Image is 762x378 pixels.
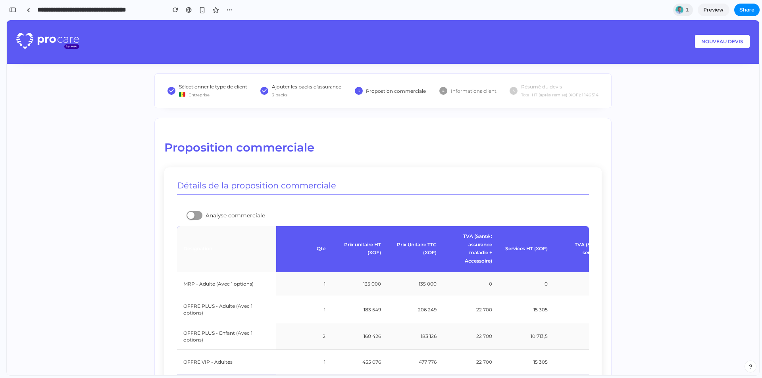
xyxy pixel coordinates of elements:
[381,206,436,251] th: Prix Unitaire TTC (XOF)
[547,206,603,251] th: TVA (Sur les services)
[269,276,325,303] td: 1
[704,6,724,14] span: Preview
[170,329,269,354] td: OFFRE VIP - Adultes
[547,329,603,354] td: 18 %
[514,71,592,78] span: Total HT (après remise) (XOF): 1 146 514
[381,303,436,329] td: 183 126
[351,69,353,73] text: 3
[269,303,325,329] td: 2
[381,329,436,354] td: 477 776
[436,206,492,251] th: TVA (Santé : assurance maladie + Accessoire)
[381,276,436,303] td: 206 249
[199,191,258,200] span: Analyse commerciale
[698,4,729,16] a: Preview
[547,276,603,303] td: 18 %
[170,276,269,303] td: OFFRE PLUS - Adulte (Avec 1 options)
[269,354,325,375] td: 5
[269,251,325,276] td: 1
[325,303,381,329] td: 160 426
[172,63,241,70] p: Sélectionner le type de client
[734,4,760,16] button: Share
[172,71,179,77] img: Sénégal
[170,206,269,251] th: Désignation
[325,276,381,303] td: 183 549
[325,251,381,276] td: 135 000
[436,329,492,354] td: 22 700
[688,15,743,28] button: Nouveau devis
[269,206,325,251] th: Qté
[547,303,603,329] td: 18 %
[269,329,325,354] td: 1
[492,251,547,276] td: 0
[325,329,381,354] td: 455 076
[686,6,691,14] span: 1
[359,67,419,74] p: Propostion commerciale
[170,251,269,276] td: MRP - Adulte (Avec 1 options)
[381,251,436,276] td: 135 000
[170,303,269,329] td: OFFRE PLUS - Enfant (Avec 1 options)
[158,120,595,134] h2: Proposition commerciale
[492,276,547,303] td: 15 305
[265,63,335,70] p: Ajouter les packs d'assurance
[436,303,492,329] td: 22 700
[444,67,490,74] p: Informations client
[436,251,492,276] td: 0
[514,63,592,70] p: Résumé du devis
[739,6,754,14] span: Share
[182,71,203,78] span: Entreprise
[265,71,335,78] span: 3 packs
[492,329,547,354] td: 15 305
[506,69,508,73] text: 5
[170,354,269,375] td: TOTAL
[435,69,438,73] text: 4
[673,4,693,16] div: 1
[10,13,73,29] img: Logo ProCare
[436,276,492,303] td: 22 700
[170,160,582,175] h5: Détails de la proposition commerciale
[492,206,547,251] th: Services HT (XOF)
[492,303,547,329] td: 10 713,5
[547,251,603,276] td: 0 %
[325,206,381,251] th: Prix unitaire HT (XOF)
